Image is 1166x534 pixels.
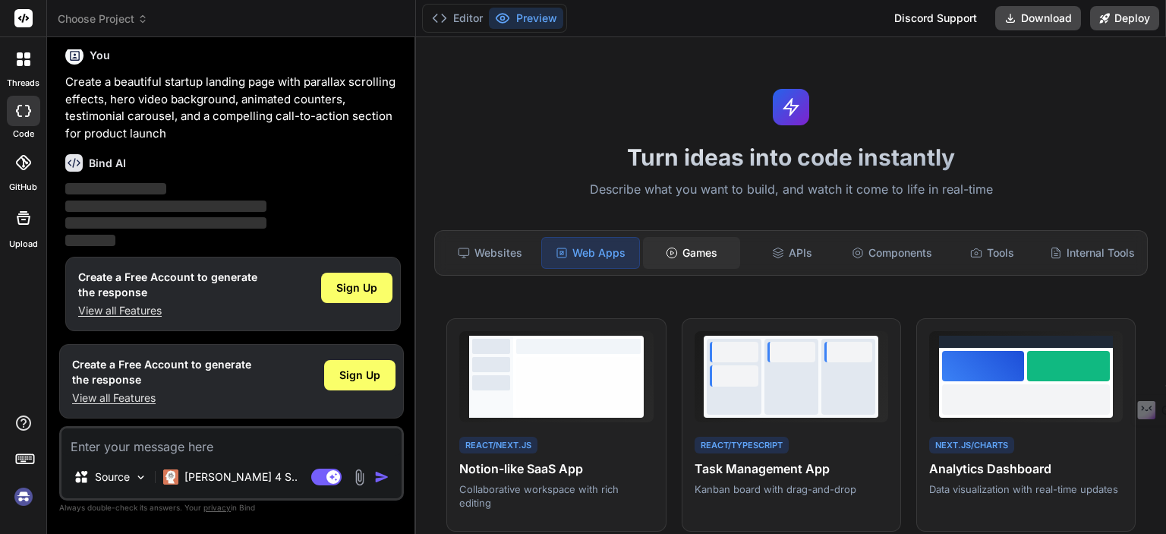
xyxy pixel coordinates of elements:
p: Create a beautiful startup landing page with parallax scrolling effects, hero video background, a... [65,74,401,142]
div: Components [843,237,941,269]
h4: Analytics Dashboard [929,460,1123,478]
div: Websites [441,237,538,269]
div: APIs [743,237,840,269]
label: GitHub [9,181,37,194]
h1: Create a Free Account to generate the response [72,357,251,387]
button: Download [995,6,1081,30]
p: Always double-check its answers. Your in Bind [59,501,404,515]
label: code [13,128,34,141]
span: ‌ [65,235,115,246]
h1: Turn ideas into code instantly [425,144,1157,171]
div: Internal Tools [1044,237,1141,269]
span: Sign Up [339,368,380,383]
div: Next.js/Charts [929,437,1014,454]
span: ‌ [65,183,166,194]
span: Sign Up [336,280,377,295]
label: threads [7,77,39,90]
p: Collaborative workspace with rich editing [459,482,653,510]
div: Web Apps [541,237,640,269]
p: View all Features [78,303,257,318]
div: Tools [944,237,1041,269]
span: ‌ [65,217,266,229]
h1: Create a Free Account to generate the response [78,270,257,300]
p: Kanban board with drag-and-drop [695,482,888,496]
img: Pick Models [134,471,147,484]
h4: Task Management App [695,460,888,478]
span: Choose Project [58,11,148,27]
img: Claude 4 Sonnet [163,469,178,485]
img: attachment [351,469,368,486]
p: Source [95,469,130,485]
p: Describe what you want to build, and watch it come to life in real-time [425,180,1157,200]
label: Upload [9,238,38,251]
button: Editor [426,8,489,29]
h4: Notion-like SaaS App [459,460,653,478]
h6: Bind AI [89,156,126,171]
span: privacy [203,503,231,512]
h6: You [90,48,110,63]
div: React/Next.js [459,437,537,454]
p: [PERSON_NAME] 4 S.. [184,469,298,485]
img: signin [11,484,36,510]
p: View all Features [72,390,251,406]
div: React/TypeScript [695,437,789,454]
img: icon [374,469,389,485]
p: Data visualization with real-time updates [929,482,1123,496]
button: Preview [489,8,563,29]
div: Games [643,237,740,269]
div: Discord Support [885,6,986,30]
span: ‌ [65,201,266,212]
button: Deploy [1090,6,1159,30]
